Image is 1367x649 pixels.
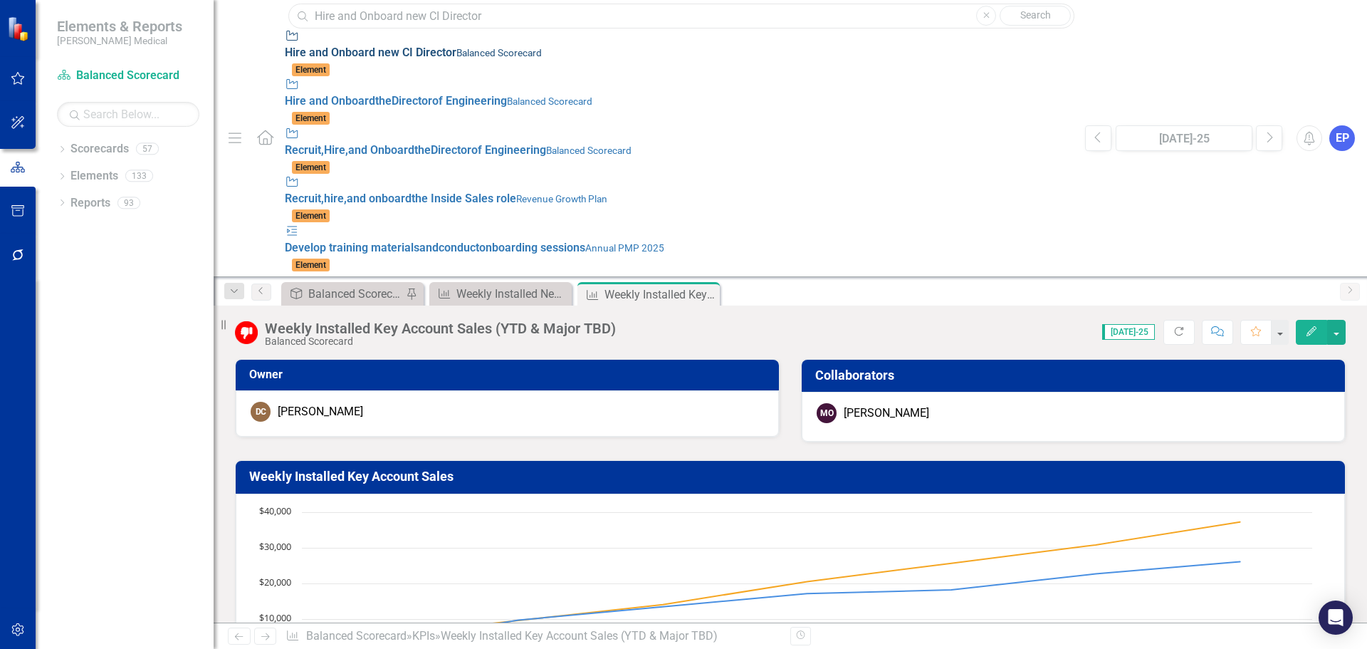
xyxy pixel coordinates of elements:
[1116,125,1252,151] button: [DATE]-25
[285,285,402,303] a: Balanced Scorecard (Daily Huddle)
[285,94,306,108] strong: Hire
[546,145,632,156] small: Balanced Scorecard
[117,197,140,209] div: 93
[285,94,507,108] span: the of Engineering
[265,321,616,336] div: Weekly Installed Key Account Sales (YTD & Major TBD)
[1102,324,1155,340] span: [DATE]-25
[1000,6,1071,26] a: Search
[57,18,182,35] span: Elements & Reports
[292,259,330,271] span: Element
[372,519,1243,640] g: Target (YTD), line 2 of 2 with 7 data points.
[370,143,414,157] strong: Onboard
[259,540,291,553] text: $30,000
[412,629,435,643] a: KPIs
[456,47,542,58] small: Balanced Scorecard
[324,143,345,157] strong: Hire
[604,286,716,303] div: Weekly Installed Key Account Sales (YTD & Major TBD)
[125,170,153,182] div: 133
[441,629,718,643] div: Weekly Installed Key Account Sales (YTD & Major TBD)
[7,16,32,41] img: ClearPoint Strategy
[309,46,328,59] strong: and
[331,94,375,108] strong: Onboard
[285,175,1071,224] a: Recruit,hire,and onboardthe Inside Sales roleRevenue Growth PlanElement
[286,628,780,645] div: » »
[57,35,182,46] small: [PERSON_NAME] Medical
[324,192,344,205] strong: hire
[585,242,664,254] small: Annual PMP 2025
[419,241,439,254] strong: and
[292,112,330,125] span: Element
[817,403,837,423] div: MO
[416,46,456,59] strong: Director
[70,195,110,212] a: Reports
[285,77,1071,126] a: Hire and OnboardtheDirectorof EngineeringBalanced ScorecardElement
[1329,125,1355,151] button: EP
[456,285,568,303] div: Weekly Installed New Account Sales for [US_STATE] (YTD)
[378,46,399,59] strong: new
[249,469,1336,484] h3: Weekly Installed Key Account Sales
[285,224,1071,273] a: Develop training materialsandconductonboarding sessionsAnnual PMP 2025Element
[259,504,291,517] text: $40,000
[331,46,375,59] strong: Onboard
[285,126,1071,175] a: Recruit,Hire,and OnboardtheDirectorof EngineeringBalanced ScorecardElement
[431,143,471,157] strong: Director
[292,209,330,222] span: Element
[70,168,118,185] a: Elements
[306,629,407,643] a: Balanced Scorecard
[507,95,592,107] small: Balanced Scorecard
[265,336,616,347] div: Balanced Scorecard
[249,368,770,381] h3: Owner
[292,161,330,174] span: Element
[285,46,306,59] strong: Hire
[251,402,271,422] div: DC
[402,46,413,59] strong: CI
[433,285,568,303] a: Weekly Installed New Account Sales for [US_STATE] (YTD)
[516,193,607,204] small: Revenue Growth Plan
[70,141,129,157] a: Scorecards
[347,192,366,205] strong: and
[285,28,1071,78] a: Hire and Onboard new CI DirectorBalanced ScorecardElement
[1121,130,1247,147] div: [DATE]-25
[369,192,412,205] strong: onboard
[1319,601,1353,635] div: Open Intercom Messenger
[292,63,330,76] span: Element
[285,192,516,205] span: Recruit, , the Inside Sales role
[392,94,432,108] strong: Director
[309,94,328,108] strong: and
[844,405,929,422] div: [PERSON_NAME]
[136,143,159,155] div: 57
[308,285,402,303] div: Balanced Scorecard (Daily Huddle)
[288,4,1074,28] input: Search ClearPoint...
[285,241,585,254] span: Develop training materials conduct ing sessions
[57,68,199,84] a: Balanced Scorecard
[479,241,522,254] strong: onboard
[235,321,258,344] img: Below Target
[285,143,546,157] span: Recruit, , the of Engineering
[278,404,363,420] div: [PERSON_NAME]
[259,611,291,624] text: $10,000
[57,102,199,127] input: Search Below...
[259,576,291,588] text: $20,000
[348,143,367,157] strong: and
[815,368,1336,383] h3: Collaborators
